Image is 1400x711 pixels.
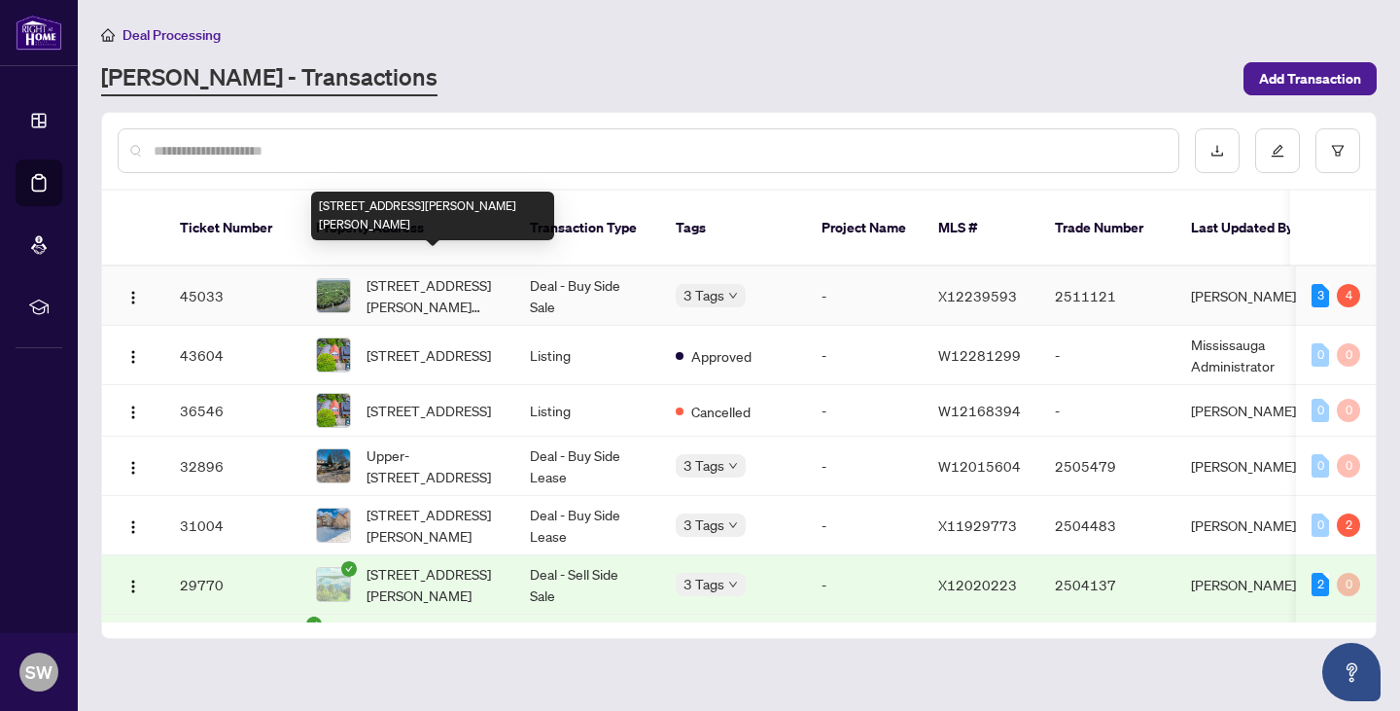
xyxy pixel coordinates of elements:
[1322,643,1381,701] button: Open asap
[514,191,660,267] th: Transaction Type
[691,401,751,422] span: Cancelled
[125,349,141,365] img: Logo
[1337,454,1360,478] div: 0
[118,395,149,426] button: Logo
[514,555,660,615] td: Deal - Sell Side Sale
[1337,399,1360,422] div: 0
[1175,437,1321,496] td: [PERSON_NAME]
[164,385,300,437] td: 36546
[25,658,52,686] span: SW
[1210,144,1224,158] span: download
[1255,128,1300,173] button: edit
[938,402,1021,419] span: W12168394
[683,514,724,536] span: 3 Tags
[118,510,149,541] button: Logo
[125,460,141,476] img: Logo
[118,280,149,311] button: Logo
[728,291,738,301] span: down
[16,15,62,51] img: logo
[514,385,660,437] td: Listing
[1312,399,1329,422] div: 0
[1337,343,1360,367] div: 0
[1337,573,1360,596] div: 0
[683,454,724,477] span: 3 Tags
[341,561,357,577] span: check-circle
[317,279,350,312] img: thumbnail-img
[806,326,923,385] td: -
[317,338,350,372] img: thumbnail-img
[1039,496,1175,555] td: 2504483
[1175,496,1321,555] td: [PERSON_NAME]
[367,274,499,317] span: [STREET_ADDRESS][PERSON_NAME][PERSON_NAME]
[367,504,499,547] span: [STREET_ADDRESS][PERSON_NAME]
[164,191,300,267] th: Ticket Number
[660,191,806,267] th: Tags
[938,346,1021,364] span: W12281299
[938,457,1021,475] span: W12015604
[164,267,300,326] td: 45033
[317,568,350,601] img: thumbnail-img
[1195,128,1240,173] button: download
[806,496,923,555] td: -
[317,449,350,482] img: thumbnail-img
[938,576,1017,593] span: X12020223
[1039,326,1175,385] td: -
[1312,573,1329,596] div: 2
[1039,191,1175,267] th: Trade Number
[1175,385,1321,437] td: [PERSON_NAME]
[164,555,300,615] td: 29770
[514,437,660,496] td: Deal - Buy Side Lease
[514,326,660,385] td: Listing
[806,191,923,267] th: Project Name
[1175,326,1321,385] td: Mississauga Administrator
[938,287,1017,304] span: X12239593
[728,461,738,471] span: down
[125,519,141,535] img: Logo
[118,450,149,481] button: Logo
[1243,62,1377,95] button: Add Transaction
[300,191,514,267] th: Property Address
[683,284,724,306] span: 3 Tags
[1312,454,1329,478] div: 0
[101,28,115,42] span: home
[367,400,491,421] span: [STREET_ADDRESS]
[1175,191,1321,267] th: Last Updated By
[806,555,923,615] td: -
[164,496,300,555] td: 31004
[1259,63,1361,94] span: Add Transaction
[806,267,923,326] td: -
[1337,284,1360,307] div: 4
[1039,437,1175,496] td: 2505479
[683,573,724,595] span: 3 Tags
[118,569,149,600] button: Logo
[923,191,1039,267] th: MLS #
[367,444,499,487] span: Upper-[STREET_ADDRESS]
[1039,385,1175,437] td: -
[1039,267,1175,326] td: 2511121
[1315,128,1360,173] button: filter
[938,516,1017,534] span: X11929773
[806,385,923,437] td: -
[306,617,322,632] span: check-circle
[317,394,350,427] img: thumbnail-img
[1312,284,1329,307] div: 3
[514,496,660,555] td: Deal - Buy Side Lease
[728,580,738,589] span: down
[101,61,437,96] a: [PERSON_NAME] - Transactions
[1312,514,1329,537] div: 0
[118,339,149,371] button: Logo
[125,405,141,420] img: Logo
[164,326,300,385] td: 43604
[1175,267,1321,326] td: [PERSON_NAME]
[367,344,491,366] span: [STREET_ADDRESS]
[691,345,752,367] span: Approved
[317,509,350,542] img: thumbnail-img
[514,267,660,326] td: Deal - Buy Side Sale
[311,192,554,240] div: [STREET_ADDRESS][PERSON_NAME][PERSON_NAME]
[1271,144,1284,158] span: edit
[1039,555,1175,615] td: 2504137
[728,520,738,530] span: down
[1337,514,1360,537] div: 2
[1175,555,1321,615] td: [PERSON_NAME]
[1312,343,1329,367] div: 0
